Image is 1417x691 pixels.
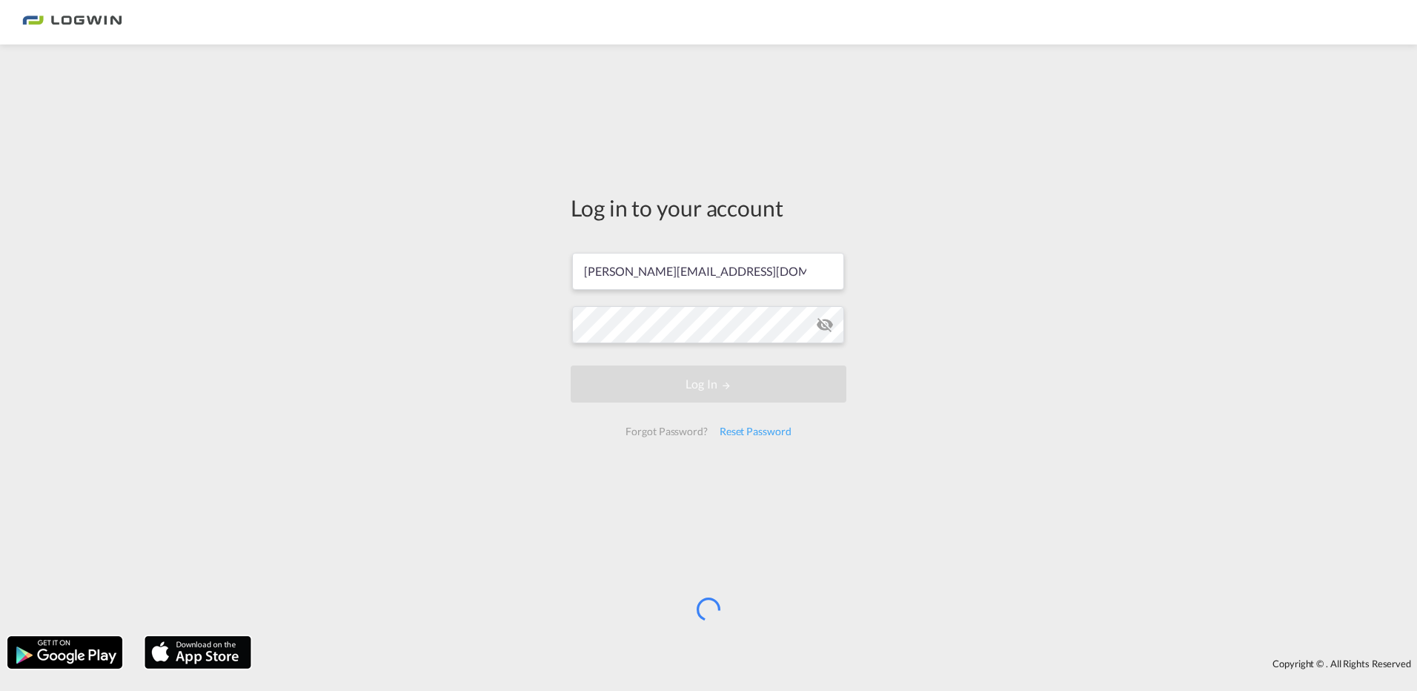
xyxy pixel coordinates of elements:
[572,253,844,290] input: Enter email/phone number
[816,316,834,334] md-icon: icon-eye-off
[571,192,846,223] div: Log in to your account
[714,418,797,445] div: Reset Password
[259,651,1417,676] div: Copyright © . All Rights Reserved
[571,366,846,403] button: LOGIN
[143,635,253,670] img: apple.png
[6,635,124,670] img: google.png
[22,6,122,39] img: bc73a0e0d8c111efacd525e4c8ad7d32.png
[620,418,713,445] div: Forgot Password?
